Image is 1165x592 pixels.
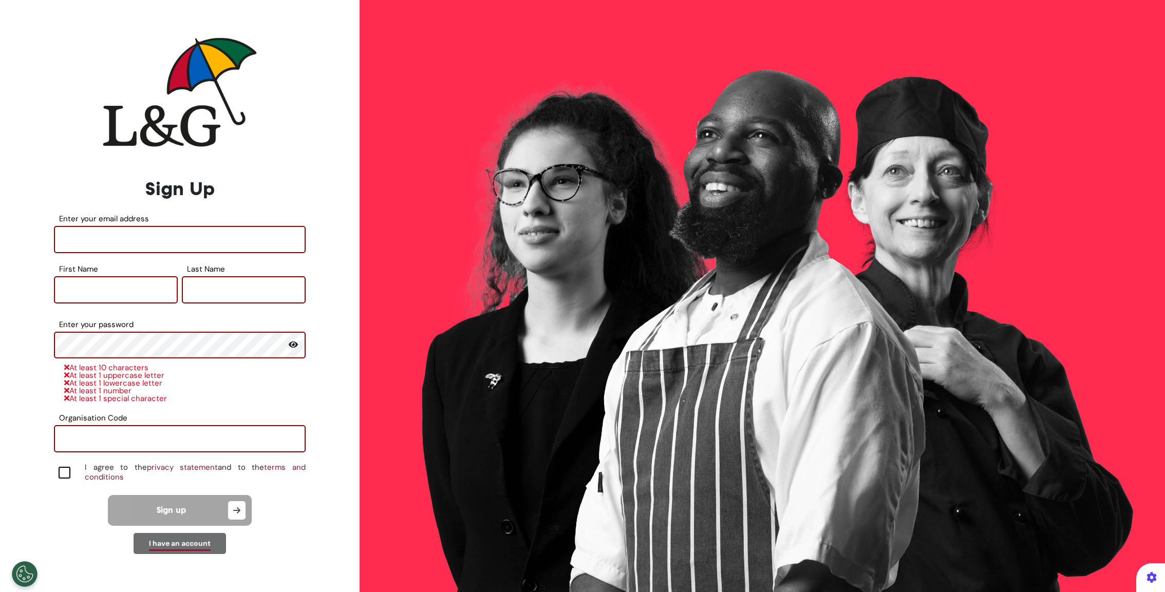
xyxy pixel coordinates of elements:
label: First Name [54,266,178,272]
span: At least 1 uppercase letter [64,370,164,380]
div: Sign Up [54,175,306,203]
label: Organisation Code [54,415,306,421]
label: Enter your password [54,321,306,328]
span: Sign up [157,506,186,514]
div: I agree to the and to the [85,463,306,482]
span: At least 1 number [64,386,131,396]
button: Open Preferences [12,561,37,587]
img: company logo [103,37,257,147]
a: terms and conditions [85,462,306,482]
span: At least 1 lowercase letter [64,378,162,388]
button: Sign up [108,495,252,526]
span: At least 10 characters [64,362,148,373]
a: I have an account [149,539,211,551]
a: privacy statement [147,462,218,472]
label: Last Name [182,266,306,272]
label: Enter your email address [54,216,306,222]
span: At least 1 special character [64,393,167,404]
